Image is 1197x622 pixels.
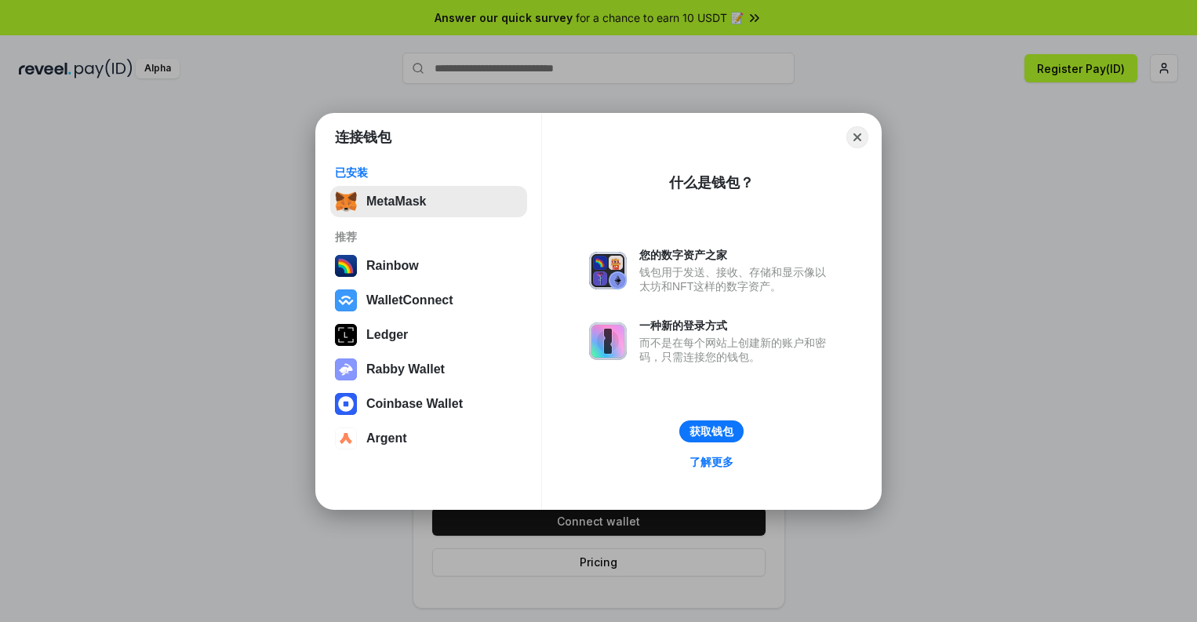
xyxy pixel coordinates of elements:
h1: 连接钱包 [335,128,391,147]
div: 什么是钱包？ [669,173,754,192]
div: 已安装 [335,166,522,180]
div: Rabby Wallet [366,362,445,376]
img: svg+xml,%3Csvg%20width%3D%2228%22%20height%3D%2228%22%20viewBox%3D%220%200%2028%2028%22%20fill%3D... [335,393,357,415]
div: Argent [366,431,407,446]
div: Rainbow [366,259,419,273]
div: 一种新的登录方式 [639,318,834,333]
img: svg+xml,%3Csvg%20xmlns%3D%22http%3A%2F%2Fwww.w3.org%2F2000%2Fsvg%22%20fill%3D%22none%22%20viewBox... [589,252,627,289]
img: svg+xml,%3Csvg%20xmlns%3D%22http%3A%2F%2Fwww.w3.org%2F2000%2Fsvg%22%20fill%3D%22none%22%20viewBox... [335,358,357,380]
div: MetaMask [366,195,426,209]
img: svg+xml,%3Csvg%20width%3D%2228%22%20height%3D%2228%22%20viewBox%3D%220%200%2028%2028%22%20fill%3D... [335,289,357,311]
div: Coinbase Wallet [366,397,463,411]
button: Coinbase Wallet [330,388,527,420]
div: 获取钱包 [689,424,733,438]
img: svg+xml,%3Csvg%20width%3D%22120%22%20height%3D%22120%22%20viewBox%3D%220%200%20120%20120%22%20fil... [335,255,357,277]
img: svg+xml,%3Csvg%20xmlns%3D%22http%3A%2F%2Fwww.w3.org%2F2000%2Fsvg%22%20fill%3D%22none%22%20viewBox... [589,322,627,360]
div: 钱包用于发送、接收、存储和显示像以太坊和NFT这样的数字资产。 [639,265,834,293]
img: svg+xml,%3Csvg%20xmlns%3D%22http%3A%2F%2Fwww.w3.org%2F2000%2Fsvg%22%20width%3D%2228%22%20height%3... [335,324,357,346]
div: 了解更多 [689,455,733,469]
div: Ledger [366,328,408,342]
button: 获取钱包 [679,420,744,442]
button: Ledger [330,319,527,351]
div: 而不是在每个网站上创建新的账户和密码，只需连接您的钱包。 [639,336,834,364]
button: Rainbow [330,250,527,282]
button: WalletConnect [330,285,527,316]
button: MetaMask [330,186,527,217]
a: 了解更多 [680,452,743,472]
img: svg+xml,%3Csvg%20fill%3D%22none%22%20height%3D%2233%22%20viewBox%3D%220%200%2035%2033%22%20width%... [335,191,357,213]
img: svg+xml,%3Csvg%20width%3D%2228%22%20height%3D%2228%22%20viewBox%3D%220%200%2028%2028%22%20fill%3D... [335,427,357,449]
div: 推荐 [335,230,522,244]
button: Rabby Wallet [330,354,527,385]
div: WalletConnect [366,293,453,307]
button: Close [846,126,868,148]
div: 您的数字资产之家 [639,248,834,262]
button: Argent [330,423,527,454]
